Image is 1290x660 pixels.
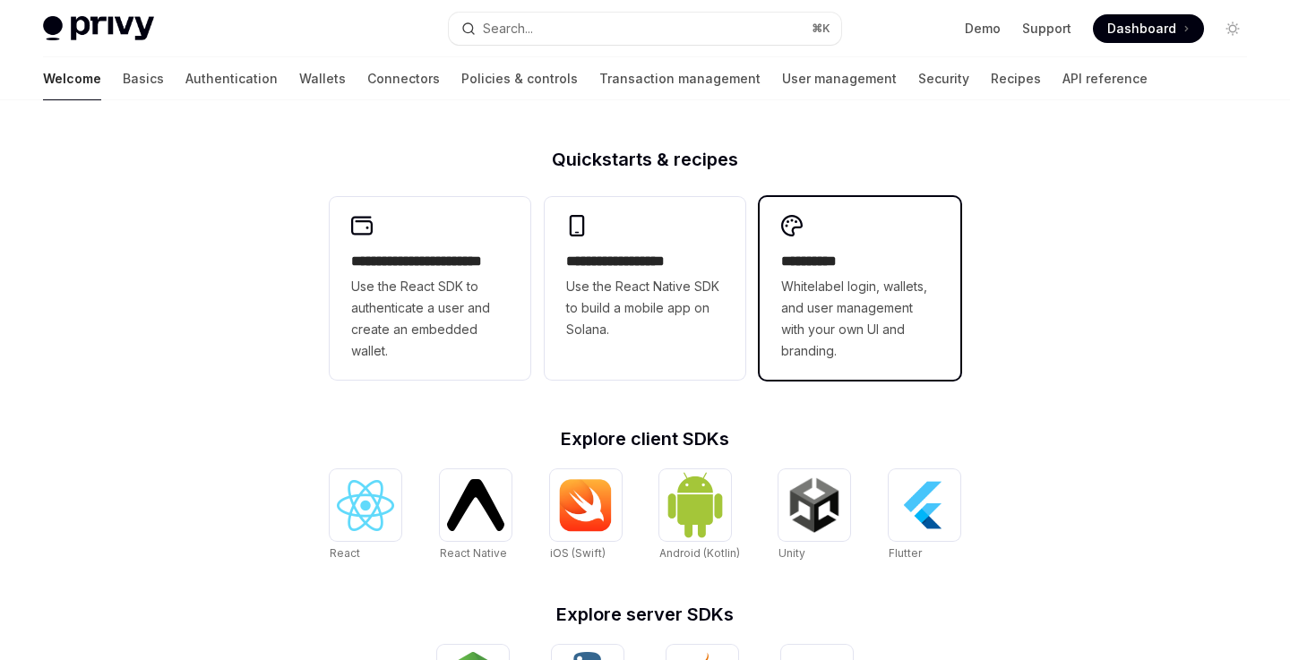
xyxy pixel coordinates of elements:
[43,16,154,41] img: light logo
[781,276,939,362] span: Whitelabel login, wallets, and user management with your own UI and branding.
[889,469,960,562] a: FlutterFlutter
[330,150,960,168] h2: Quickstarts & recipes
[918,57,969,100] a: Security
[123,57,164,100] a: Basics
[449,13,840,45] button: Search...⌘K
[889,546,922,560] span: Flutter
[550,469,622,562] a: iOS (Swift)iOS (Swift)
[337,480,394,531] img: React
[185,57,278,100] a: Authentication
[440,469,512,562] a: React NativeReact Native
[43,57,101,100] a: Welcome
[1218,14,1247,43] button: Toggle dark mode
[812,21,830,36] span: ⌘ K
[351,276,509,362] span: Use the React SDK to authenticate a user and create an embedded wallet.
[778,469,850,562] a: UnityUnity
[659,546,740,560] span: Android (Kotlin)
[1062,57,1148,100] a: API reference
[550,546,606,560] span: iOS (Swift)
[778,546,805,560] span: Unity
[1107,20,1176,38] span: Dashboard
[545,197,745,380] a: **** **** **** ***Use the React Native SDK to build a mobile app on Solana.
[991,57,1041,100] a: Recipes
[666,471,724,538] img: Android (Kotlin)
[447,479,504,530] img: React Native
[896,476,953,534] img: Flutter
[965,20,1001,38] a: Demo
[659,469,740,562] a: Android (Kotlin)Android (Kotlin)
[782,57,897,100] a: User management
[599,57,761,100] a: Transaction management
[330,546,360,560] span: React
[461,57,578,100] a: Policies & controls
[1093,14,1204,43] a: Dashboard
[330,430,960,448] h2: Explore client SDKs
[566,276,724,340] span: Use the React Native SDK to build a mobile app on Solana.
[760,197,960,380] a: **** *****Whitelabel login, wallets, and user management with your own UI and branding.
[786,476,843,534] img: Unity
[440,546,507,560] span: React Native
[330,469,401,562] a: ReactReact
[330,605,960,623] h2: Explore server SDKs
[557,478,615,532] img: iOS (Swift)
[483,18,533,39] div: Search...
[367,57,440,100] a: Connectors
[299,57,346,100] a: Wallets
[1022,20,1071,38] a: Support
